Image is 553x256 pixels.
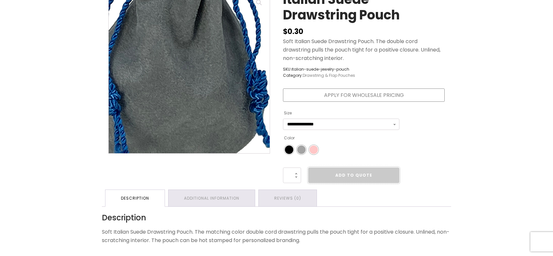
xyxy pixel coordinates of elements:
[283,168,301,183] input: Product quantity
[309,145,319,155] li: Pink
[283,27,303,37] bdi: 0.30
[303,73,355,78] a: Drawstring & Flap Pouches
[283,144,399,156] ul: Color
[284,145,294,155] li: Black
[105,190,165,206] a: Description
[283,88,445,102] a: Apply for Wholesale Pricing
[284,108,292,118] label: Size
[284,133,295,143] label: Color
[283,66,355,72] span: SKU:
[283,37,445,62] p: Soft Italian Suede Drawstring Pouch. The double cord drawstring pulls the pouch tight for a posit...
[283,27,287,37] span: $
[102,228,451,244] p: Soft Italian Suede Drawstring Pouch. The matching color double cord drawstring pulls the pouch ti...
[283,72,355,78] span: Category:
[297,145,306,155] li: Grey
[291,66,349,72] span: italian-suede-jewelry-pouch
[308,168,399,183] a: Add to Quote
[259,190,317,206] a: Reviews (0)
[168,190,255,206] a: Additional information
[102,213,451,223] h2: Description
